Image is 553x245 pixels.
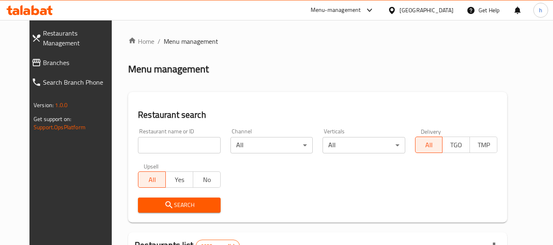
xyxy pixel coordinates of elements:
span: TMP [473,139,494,151]
button: No [193,171,221,188]
span: Yes [169,174,190,186]
a: Restaurants Management [25,23,122,53]
span: All [419,139,440,151]
div: Menu-management [311,5,361,15]
div: All [230,137,313,153]
span: TGO [446,139,467,151]
li: / [158,36,160,46]
h2: Restaurant search [138,109,497,121]
span: Get support on: [34,114,71,124]
button: All [138,171,166,188]
button: All [415,137,443,153]
span: All [142,174,163,186]
label: Upsell [144,163,159,169]
a: Branches [25,53,122,72]
div: [GEOGRAPHIC_DATA] [400,6,454,15]
span: Version: [34,100,54,110]
input: Search for restaurant name or ID.. [138,137,220,153]
span: Branches [43,58,115,67]
span: Restaurants Management [43,28,115,48]
h2: Menu management [128,63,209,76]
span: h [539,6,542,15]
a: Home [128,36,154,46]
nav: breadcrumb [128,36,507,46]
span: Search Branch Phone [43,77,115,87]
span: Menu management [164,36,218,46]
span: Search [144,200,214,210]
button: Search [138,198,220,213]
span: No [196,174,217,186]
label: Delivery [421,128,441,134]
a: Search Branch Phone [25,72,122,92]
div: All [323,137,405,153]
a: Support.OpsPlatform [34,122,86,133]
button: Yes [165,171,193,188]
button: TMP [469,137,497,153]
span: 1.0.0 [55,100,68,110]
button: TGO [442,137,470,153]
